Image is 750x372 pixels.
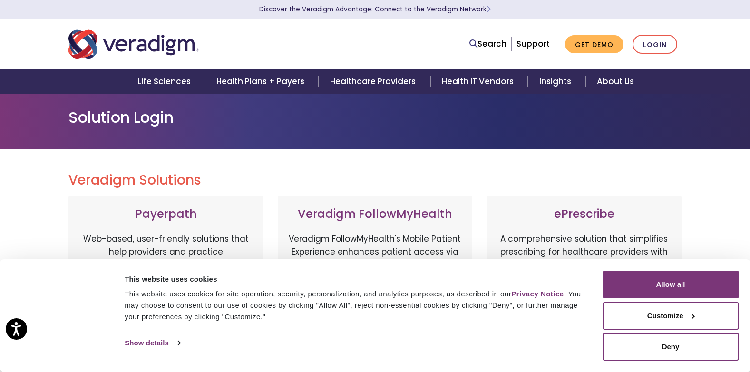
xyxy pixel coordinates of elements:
h2: Veradigm Solutions [68,172,682,188]
a: Discover the Veradigm Advantage: Connect to the Veradigm NetworkLearn More [259,5,491,14]
iframe: Drift Chat Widget [567,303,739,361]
a: Show details [125,336,180,350]
a: Support [516,38,550,49]
a: Healthcare Providers [319,69,430,94]
button: Customize [603,302,739,330]
p: Web-based, user-friendly solutions that help providers and practice administrators enhance revenu... [78,233,254,333]
div: This website uses cookies [125,274,581,285]
a: Privacy Notice [511,290,564,298]
img: Veradigm logo [68,29,199,60]
h1: Solution Login [68,108,682,127]
a: Get Demo [565,35,623,54]
h3: ePrescribe [496,207,672,221]
h3: Payerpath [78,207,254,221]
a: Health Plans + Payers [205,69,319,94]
a: Insights [528,69,585,94]
p: A comprehensive solution that simplifies prescribing for healthcare providers with features like ... [496,233,672,333]
a: Search [469,38,506,50]
span: Learn More [487,5,491,14]
a: About Us [585,69,645,94]
a: Login [633,35,677,54]
a: Life Sciences [126,69,205,94]
p: Veradigm FollowMyHealth's Mobile Patient Experience enhances patient access via mobile devices, o... [287,233,463,323]
h3: Veradigm FollowMyHealth [287,207,463,221]
button: Allow all [603,271,739,298]
a: Health IT Vendors [430,69,528,94]
div: This website uses cookies for site operation, security, personalization, and analytics purposes, ... [125,288,581,323]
